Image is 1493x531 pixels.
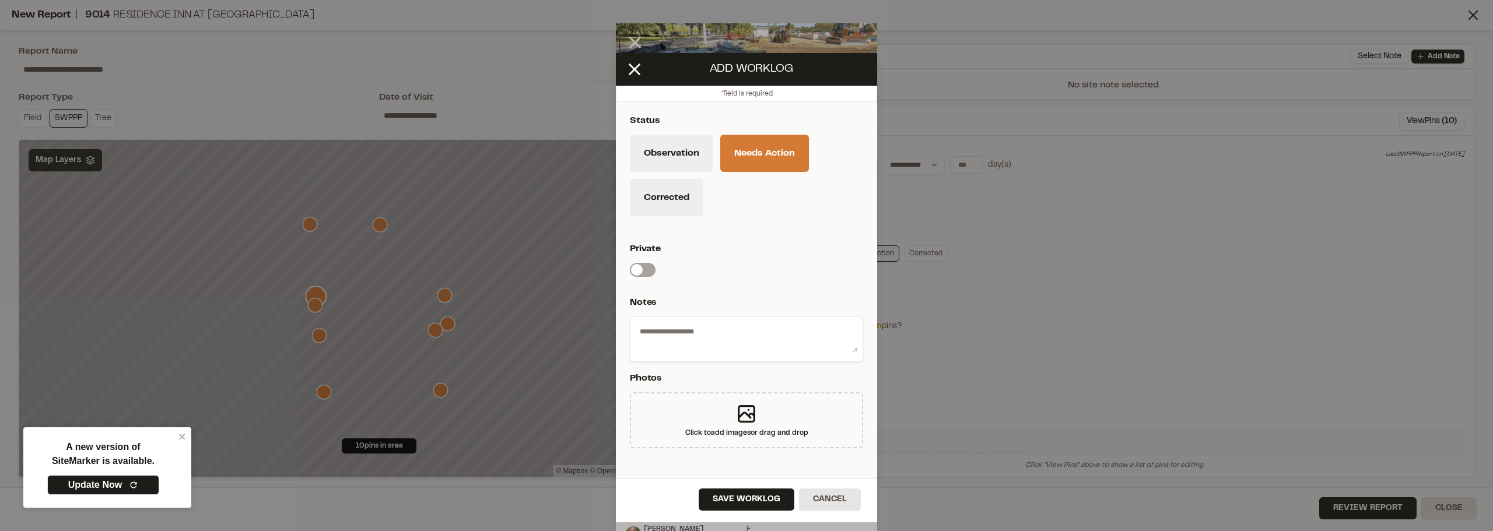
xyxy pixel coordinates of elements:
div: field is required [616,86,877,102]
p: Notes [630,296,858,310]
p: Status [630,114,858,128]
button: Corrected [630,179,703,216]
button: Needs Action [720,135,809,172]
button: Observation [630,135,713,172]
div: Click toadd imagesor drag and drop [630,392,863,448]
p: Private [630,242,858,256]
button: Close modal [621,55,649,83]
a: Update Now [47,475,159,495]
p: A new version of SiteMarker is available. [52,440,155,468]
button: Save Worklog [699,488,794,511]
div: Click to add images or drag and drop [685,428,808,438]
button: close [178,432,187,441]
button: Cancel [799,488,861,511]
p: Photos [630,371,858,385]
p: Add Worklog [621,61,882,78]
